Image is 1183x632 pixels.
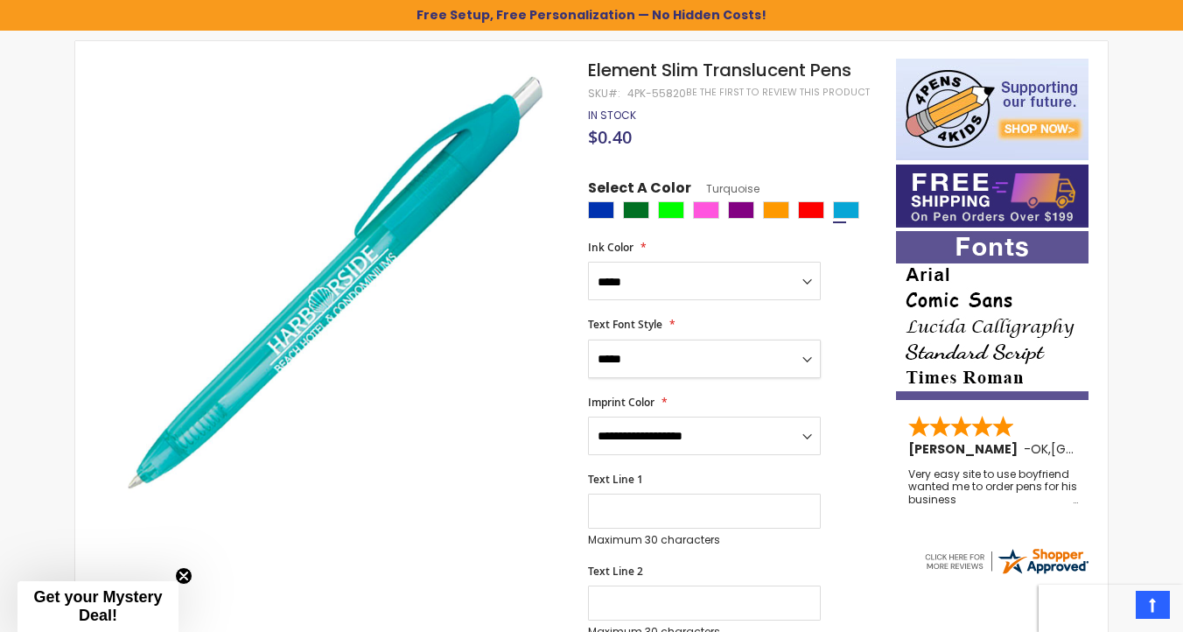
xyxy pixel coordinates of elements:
[798,201,824,219] div: Red
[588,395,654,410] span: Imprint Color
[1051,440,1179,458] span: [GEOGRAPHIC_DATA]
[896,59,1088,160] img: 4pens 4 kids
[588,86,620,101] strong: SKU
[17,581,178,632] div: Get your Mystery Deal!Close teaser
[588,564,643,579] span: Text Line 2
[686,86,870,99] a: Be the first to review this product
[691,181,759,196] span: Turquoise
[588,201,614,219] div: Blue
[908,468,1078,506] div: Very easy site to use boyfriend wanted me to order pens for his business
[623,201,649,219] div: Green
[110,57,564,511] img: turquoise-55820-element-slim-pen_1.jpg
[33,588,162,624] span: Get your Mystery Deal!
[922,545,1090,577] img: 4pens.com widget logo
[833,201,859,219] div: Turquoise
[588,109,636,123] div: Availability
[588,125,632,149] span: $0.40
[896,165,1088,228] img: Free shipping on orders over $199
[922,565,1090,580] a: 4pens.com certificate URL
[693,201,719,219] div: Pink
[763,201,789,219] div: Orange
[1039,585,1183,632] iframe: Google Customer Reviews
[588,472,643,487] span: Text Line 1
[588,533,821,547] p: Maximum 30 characters
[1024,440,1179,458] span: - ,
[896,231,1088,400] img: font-personalization-examples
[588,108,636,123] span: In stock
[728,201,754,219] div: Purple
[908,440,1024,458] span: [PERSON_NAME]
[658,201,684,219] div: Lime Green
[627,87,686,101] div: 4PK-55820
[175,567,192,585] button: Close teaser
[588,240,633,255] span: Ink Color
[1031,440,1048,458] span: OK
[588,317,662,332] span: Text Font Style
[588,58,851,82] span: Element Slim Translucent Pens
[588,179,691,202] span: Select A Color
